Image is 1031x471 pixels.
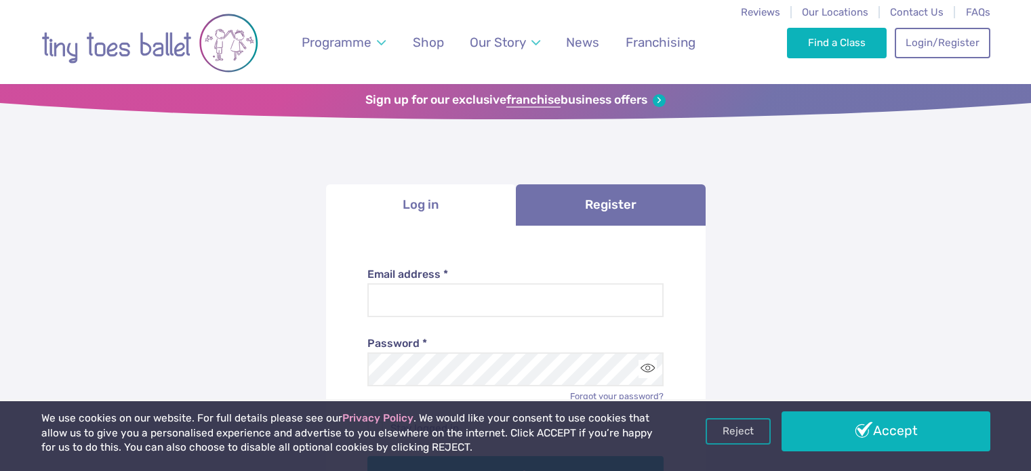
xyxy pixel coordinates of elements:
a: News [560,26,606,58]
a: Reviews [741,6,780,18]
label: Email address * [367,267,664,282]
a: Our Story [463,26,546,58]
a: Our Locations [802,6,868,18]
a: FAQs [966,6,990,18]
a: Register [516,184,706,226]
a: Login/Register [895,28,990,58]
span: Shop [413,35,444,50]
a: Franchising [619,26,702,58]
p: We use cookies on our website. For full details please see our . We would like your consent to us... [41,411,658,455]
button: Toggle password visibility [639,360,657,378]
a: Contact Us [890,6,944,18]
a: Programme [295,26,392,58]
span: Programme [302,35,371,50]
img: tiny toes ballet [41,9,258,77]
span: Our Story [470,35,526,50]
a: Privacy Policy [342,412,413,424]
a: Forgot your password? [570,391,664,401]
strong: franchise [506,93,561,108]
span: News [566,35,599,50]
label: Password * [367,336,664,351]
a: Find a Class [787,28,887,58]
a: Reject [706,418,771,444]
a: Shop [406,26,450,58]
a: Sign up for our exclusivefranchisebusiness offers [365,93,666,108]
span: Franchising [626,35,695,50]
a: Accept [782,411,990,451]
